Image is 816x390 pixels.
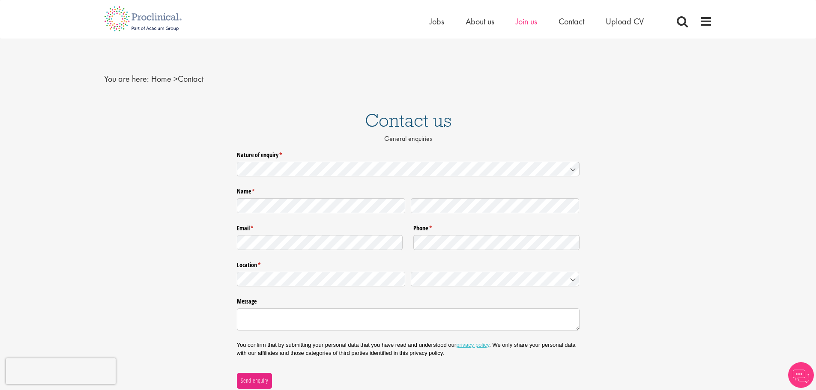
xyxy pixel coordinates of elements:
[237,221,403,232] label: Email
[151,73,203,84] span: Contact
[237,341,580,357] p: You confirm that by submitting your personal data that you have read and understood our . We only...
[606,16,644,27] a: Upload CV
[237,198,406,213] input: First
[6,358,116,384] iframe: reCAPTCHA
[237,185,580,196] legend: Name
[104,73,149,84] span: You are here:
[237,148,580,159] label: Nature of enquiry
[237,373,272,388] button: Send enquiry
[411,198,580,213] input: Last
[173,73,178,84] span: >
[413,221,580,232] label: Phone
[237,272,406,287] input: State / Province / Region
[237,295,580,306] label: Message
[240,376,268,385] span: Send enquiry
[456,342,489,348] a: privacy policy
[559,16,584,27] a: Contact
[411,272,580,287] input: Country
[430,16,444,27] a: Jobs
[151,73,171,84] a: breadcrumb link to Home
[516,16,537,27] a: Join us
[466,16,494,27] a: About us
[237,258,580,269] legend: Location
[788,362,814,388] img: Chatbot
